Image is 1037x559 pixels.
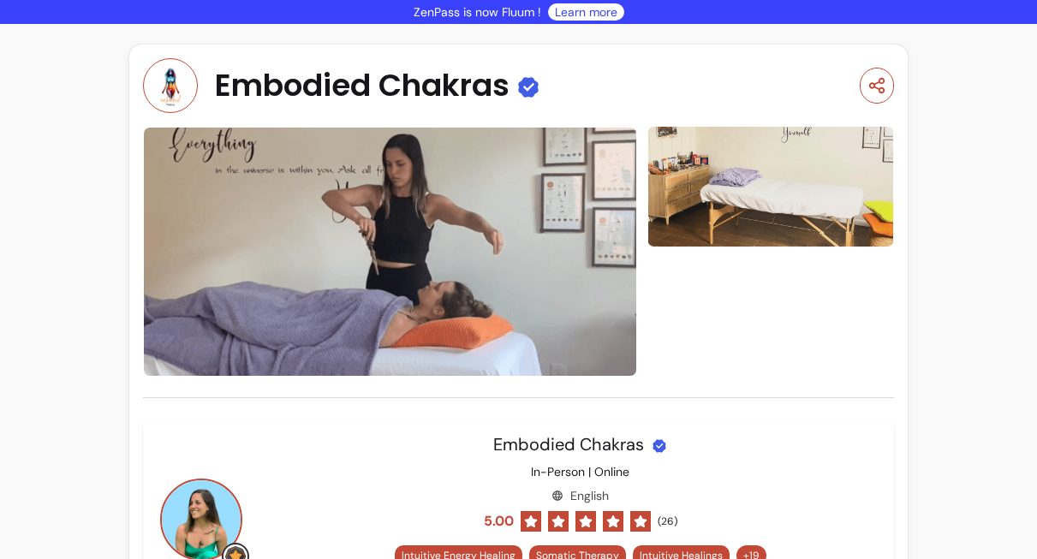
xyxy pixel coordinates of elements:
span: 5.00 [484,511,514,532]
p: In-Person | Online [531,463,629,480]
img: Provider image [143,58,198,113]
span: ( 26 ) [658,514,677,528]
div: English [551,487,609,504]
span: Embodied Chakras [493,433,644,455]
img: image-0 [143,127,636,377]
p: ZenPass is now Fluum ! [414,3,541,21]
a: Learn more [555,3,617,21]
img: image-1 [647,124,894,248]
span: Embodied Chakras [215,68,510,103]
